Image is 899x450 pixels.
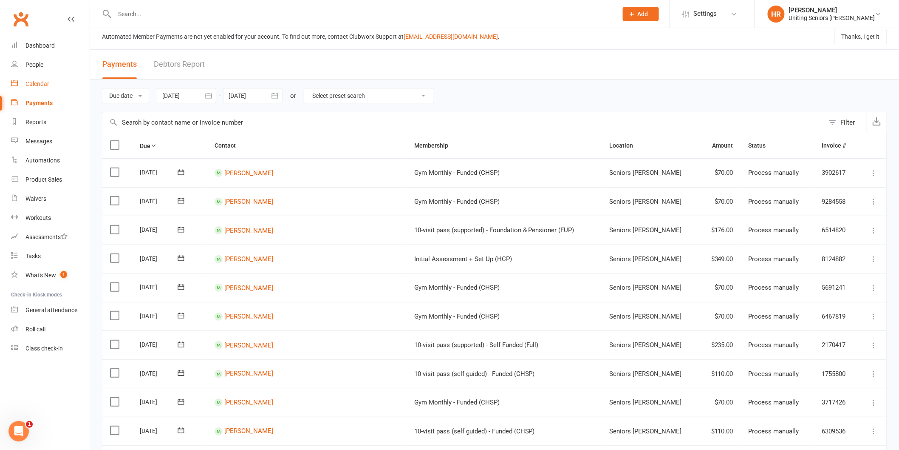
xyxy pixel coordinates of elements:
[224,226,273,234] a: [PERSON_NAME]
[814,158,859,187] td: 3902617
[11,94,90,113] a: Payments
[25,119,46,125] div: Reports
[290,91,296,101] div: or
[140,367,179,380] div: [DATE]
[60,271,67,278] span: 1
[623,7,659,21] button: Add
[699,330,741,359] td: $235.00
[11,151,90,170] a: Automations
[132,133,207,158] th: Due
[834,29,887,44] button: Thanks, I get it
[602,388,699,417] td: Seniors [PERSON_NAME]
[25,176,62,183] div: Product Sales
[11,170,90,189] a: Product Sales
[102,50,137,79] button: Payments
[140,424,179,437] div: [DATE]
[602,302,699,331] td: Seniors [PERSON_NAME]
[414,370,535,378] span: 10-visit pass (self guided) - Funded (CHSP)
[749,198,799,205] span: Process manually
[699,302,741,331] td: $70.00
[224,313,273,320] a: [PERSON_NAME]
[602,417,699,446] td: Seniors [PERSON_NAME]
[224,284,273,291] a: [PERSON_NAME]
[102,88,149,103] button: Due date
[207,133,407,158] th: Contact
[11,320,90,339] a: Roll call
[11,301,90,320] a: General attendance kiosk mode
[11,36,90,55] a: Dashboard
[11,189,90,208] a: Waivers
[11,113,90,132] a: Reports
[699,273,741,302] td: $70.00
[224,427,273,435] a: [PERSON_NAME]
[25,253,41,259] div: Tasks
[25,42,55,49] div: Dashboard
[602,330,699,359] td: Seniors [PERSON_NAME]
[140,223,179,236] div: [DATE]
[414,284,500,291] span: Gym Monthly - Funded (CHSP)
[602,359,699,388] td: Seniors [PERSON_NAME]
[25,326,45,333] div: Roll call
[414,313,500,320] span: Gym Monthly - Funded (CHSP)
[749,255,799,263] span: Process manually
[699,359,741,388] td: $110.00
[224,399,273,406] a: [PERSON_NAME]
[25,138,52,145] div: Messages
[768,6,785,23] div: HR
[814,388,859,417] td: 3717426
[8,421,29,441] iframe: Intercom live chat
[414,341,539,349] span: 10-visit pass (supported) - Self Funded (Full)
[814,216,859,245] td: 6514820
[749,399,799,406] span: Process manually
[602,158,699,187] td: Seniors [PERSON_NAME]
[11,74,90,94] a: Calendar
[699,133,741,158] th: Amount
[102,112,825,133] input: Search by contact name or invoice number
[407,133,602,158] th: Membership
[25,100,53,106] div: Payments
[414,427,535,435] span: 10-visit pass (self guided) - Funded (CHSP)
[814,302,859,331] td: 6467819
[814,330,859,359] td: 2170417
[224,370,273,378] a: [PERSON_NAME]
[414,198,500,205] span: Gym Monthly - Funded (CHSP)
[789,6,875,14] div: [PERSON_NAME]
[699,187,741,216] td: $70.00
[602,187,699,216] td: Seniors [PERSON_NAME]
[741,133,814,158] th: Status
[789,14,875,22] div: Uniting Seniors [PERSON_NAME]
[102,60,137,68] span: Payments
[140,252,179,265] div: [DATE]
[749,313,799,320] span: Process manually
[224,198,273,205] a: [PERSON_NAME]
[25,157,60,164] div: Automations
[749,169,799,177] span: Process manually
[140,165,179,179] div: [DATE]
[11,208,90,228] a: Workouts
[414,399,500,406] span: Gym Monthly - Funded (CHSP)
[404,33,498,40] a: [EMAIL_ADDRESS][DOMAIN_NAME]
[841,117,855,128] div: Filter
[11,228,90,247] a: Assessments
[814,359,859,388] td: 1755800
[602,216,699,245] td: Seniors [PERSON_NAME]
[749,341,799,349] span: Process manually
[699,216,741,245] td: $176.00
[11,132,90,151] a: Messages
[602,133,699,158] th: Location
[825,112,867,133] button: Filter
[699,245,741,273] td: $349.00
[694,4,717,23] span: Settings
[814,187,859,216] td: 9284558
[602,245,699,273] td: Seniors [PERSON_NAME]
[25,214,51,221] div: Workouts
[814,273,859,302] td: 5691241
[11,339,90,358] a: Class kiosk mode
[140,395,179,408] div: [DATE]
[814,417,859,446] td: 6309536
[25,61,43,68] div: People
[224,255,273,263] a: [PERSON_NAME]
[25,345,63,352] div: Class check-in
[25,272,56,279] div: What's New
[224,341,273,349] a: [PERSON_NAME]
